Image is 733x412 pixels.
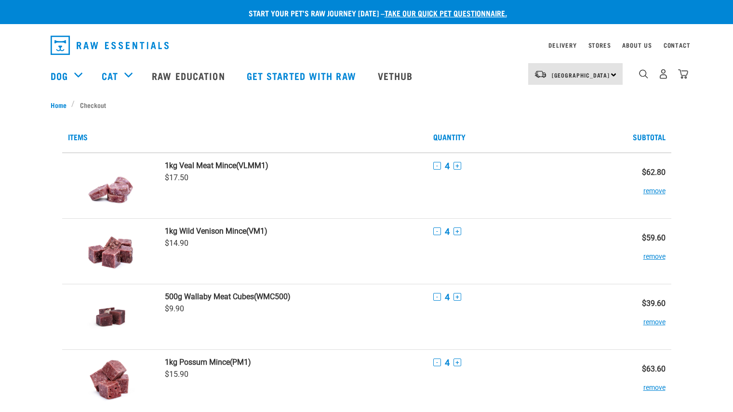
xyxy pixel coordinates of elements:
[51,36,169,55] img: Raw Essentials Logo
[453,227,461,235] button: +
[86,292,135,342] img: Wallaby Meat Cubes
[62,121,427,153] th: Items
[534,70,547,79] img: van-moving.png
[643,177,666,196] button: remove
[86,226,135,276] img: Wild Venison Mince
[433,162,441,170] button: -
[678,69,688,79] img: home-icon@2x.png
[165,161,236,170] strong: 1kg Veal Meat Mince
[445,226,450,237] span: 4
[433,293,441,301] button: -
[445,292,450,302] span: 4
[51,68,68,83] a: Dog
[643,242,666,261] button: remove
[445,358,450,368] span: 4
[433,227,441,235] button: -
[453,162,461,170] button: +
[165,226,246,236] strong: 1kg Wild Venison Mince
[165,173,188,182] span: $17.50
[453,359,461,366] button: +
[610,218,671,284] td: $59.60
[445,161,450,171] span: 4
[433,359,441,366] button: -
[237,56,368,95] a: Get started with Raw
[86,161,135,211] img: Veal Meat Mince
[639,69,648,79] img: home-icon-1@2x.png
[664,43,691,47] a: Contact
[643,308,666,327] button: remove
[43,32,691,59] nav: dropdown navigation
[165,161,422,170] a: 1kg Veal Meat Mince(VLMM1)
[548,43,576,47] a: Delivery
[588,43,611,47] a: Stores
[165,304,184,313] span: $9.90
[165,358,422,367] a: 1kg Possum Mince(PM1)
[610,153,671,219] td: $62.80
[453,293,461,301] button: +
[622,43,652,47] a: About Us
[165,292,254,301] strong: 500g Wallaby Meat Cubes
[51,100,683,110] nav: breadcrumbs
[610,284,671,349] td: $39.60
[86,358,135,407] img: Possum Mince
[51,100,72,110] a: Home
[610,121,671,153] th: Subtotal
[368,56,425,95] a: Vethub
[165,292,422,301] a: 500g Wallaby Meat Cubes(WMC500)
[643,373,666,392] button: remove
[165,226,422,236] a: 1kg Wild Venison Mince(VM1)
[165,370,188,379] span: $15.90
[658,69,668,79] img: user.png
[102,68,118,83] a: Cat
[165,358,230,367] strong: 1kg Possum Mince
[552,73,610,77] span: [GEOGRAPHIC_DATA]
[385,11,507,15] a: take our quick pet questionnaire.
[142,56,237,95] a: Raw Education
[165,239,188,248] span: $14.90
[427,121,610,153] th: Quantity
